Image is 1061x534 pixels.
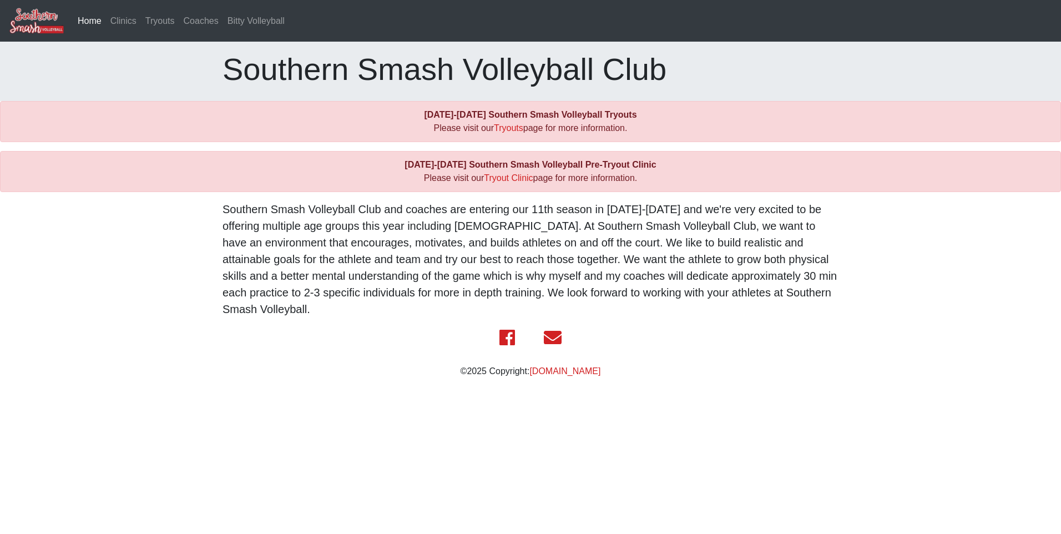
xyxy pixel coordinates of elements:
a: Tryout Clinic [484,173,533,183]
a: Clinics [106,10,141,32]
b: [DATE]-[DATE] Southern Smash Volleyball Tryouts [424,110,636,119]
p: Southern Smash Volleyball Club and coaches are entering our 11th season in [DATE]-[DATE] and we'r... [223,201,838,318]
img: Southern Smash Volleyball [9,7,64,34]
a: Coaches [179,10,223,32]
h1: Southern Smash Volleyball Club [223,51,838,88]
b: [DATE]-[DATE] Southern Smash Volleyball Pre-Tryout Clinic [405,160,656,169]
a: [DOMAIN_NAME] [529,366,600,376]
a: Tryouts [494,123,523,133]
a: Home [73,10,106,32]
a: Bitty Volleyball [223,10,289,32]
a: Tryouts [141,10,179,32]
